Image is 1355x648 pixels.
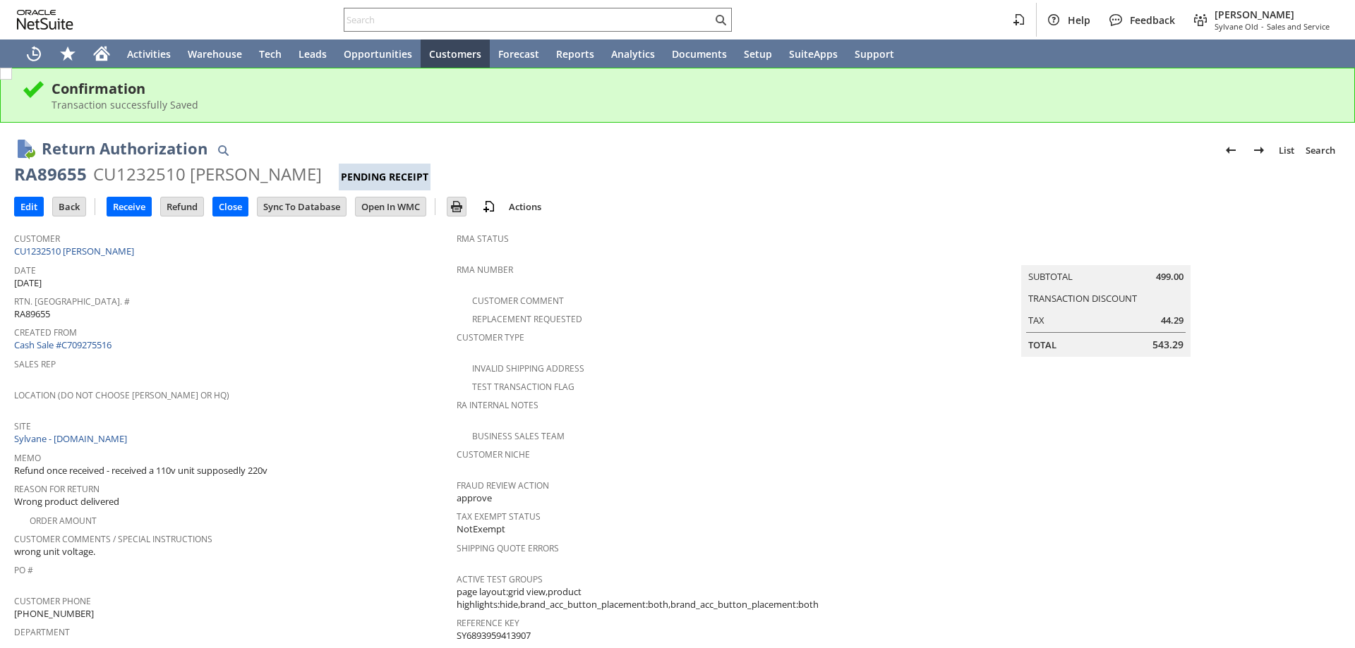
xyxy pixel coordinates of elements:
[457,629,531,642] span: SY6893959413907
[93,45,110,62] svg: Home
[53,197,85,216] input: Back
[603,39,663,68] a: Analytics
[1028,314,1044,326] a: Tax
[14,607,94,621] span: [PHONE_NUMBER]
[457,542,559,554] a: Shipping Quote Errors
[457,233,509,245] a: RMA Status
[429,47,481,61] span: Customers
[1300,139,1341,161] a: Search
[457,511,541,522] a: Tax Exempt Status
[107,197,151,216] input: Receive
[213,197,248,216] input: Close
[356,197,426,216] input: Open In WMC
[14,420,31,432] a: Site
[17,39,51,68] a: Recent Records
[344,11,712,28] input: Search
[846,39,903,68] a: Support
[457,617,519,629] a: Reference Key
[1222,142,1239,159] img: Previous
[14,495,119,508] span: Wrong product delivered
[1021,243,1191,265] caption: Summary
[744,47,772,61] span: Setup
[59,45,76,62] svg: Shortcuts
[14,233,60,245] a: Customer
[490,39,548,68] a: Forecast
[1156,270,1184,283] span: 499.00
[556,47,594,61] span: Reports
[14,307,50,321] span: RA89655
[472,430,565,442] a: Business Sales Team
[472,313,582,325] a: Replacement Requested
[14,464,267,477] span: Refund once received - received a 110v unit supposedly 220v
[299,47,327,61] span: Leads
[457,491,492,505] span: approve
[215,142,231,159] img: Quick Find
[259,47,282,61] span: Tech
[15,197,43,216] input: Edit
[14,358,56,370] a: Sales Rep
[14,389,229,401] a: Location (Do Not Choose [PERSON_NAME] or HQ)
[290,39,335,68] a: Leads
[14,245,138,257] a: CU1232510 [PERSON_NAME]
[52,79,1333,98] div: Confirmation
[712,11,729,28] svg: Search
[1161,314,1184,327] span: 44.29
[344,47,412,61] span: Opportunities
[127,47,171,61] span: Activities
[611,47,655,61] span: Analytics
[14,338,112,351] a: Cash Sale #C709275516
[472,362,584,374] a: Invalid Shipping Address
[448,198,465,215] img: Print
[472,381,574,393] a: Test Transaction Flag
[85,39,119,68] a: Home
[14,295,130,307] a: Rtn. [GEOGRAPHIC_DATA]. #
[421,39,490,68] a: Customers
[457,331,524,343] a: Customer Type
[42,137,207,160] h1: Return Authorization
[1261,21,1264,32] span: -
[1215,8,1330,21] span: [PERSON_NAME]
[179,39,251,68] a: Warehouse
[14,163,87,185] div: RA89655
[14,276,42,290] span: [DATE]
[51,39,85,68] div: Shortcuts
[789,47,838,61] span: SuiteApps
[14,432,131,445] a: Sylvane - [DOMAIN_NAME]
[548,39,603,68] a: Reports
[25,45,42,62] svg: Recent Records
[498,47,539,61] span: Forecast
[1251,142,1267,159] img: Next
[735,39,781,68] a: Setup
[52,98,1333,111] div: Transaction successfully Saved
[1215,21,1258,32] span: Sylvane Old
[14,595,91,607] a: Customer Phone
[447,197,466,216] input: Print
[1273,139,1300,161] a: List
[481,198,498,215] img: add-record.svg
[14,452,41,464] a: Memo
[503,200,547,213] a: Actions
[1267,21,1330,32] span: Sales and Service
[14,264,36,276] a: Date
[1028,338,1056,351] a: Total
[472,295,564,307] a: Customer Comment
[672,47,727,61] span: Documents
[663,39,735,68] a: Documents
[188,47,242,61] span: Warehouse
[781,39,846,68] a: SuiteApps
[161,197,203,216] input: Refund
[457,573,543,585] a: Active Test Groups
[17,10,73,30] svg: logo
[93,163,322,185] div: CU1232510 [PERSON_NAME]
[14,483,100,495] a: Reason For Return
[14,326,77,338] a: Created From
[14,533,212,545] a: Customer Comments / Special Instructions
[14,564,33,576] a: PO #
[339,164,430,190] div: Pending Receipt
[457,448,530,460] a: Customer Niche
[457,264,513,276] a: RMA Number
[1028,292,1137,305] a: Transaction Discount
[855,47,894,61] span: Support
[258,197,346,216] input: Sync To Database
[1152,338,1184,352] span: 543.29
